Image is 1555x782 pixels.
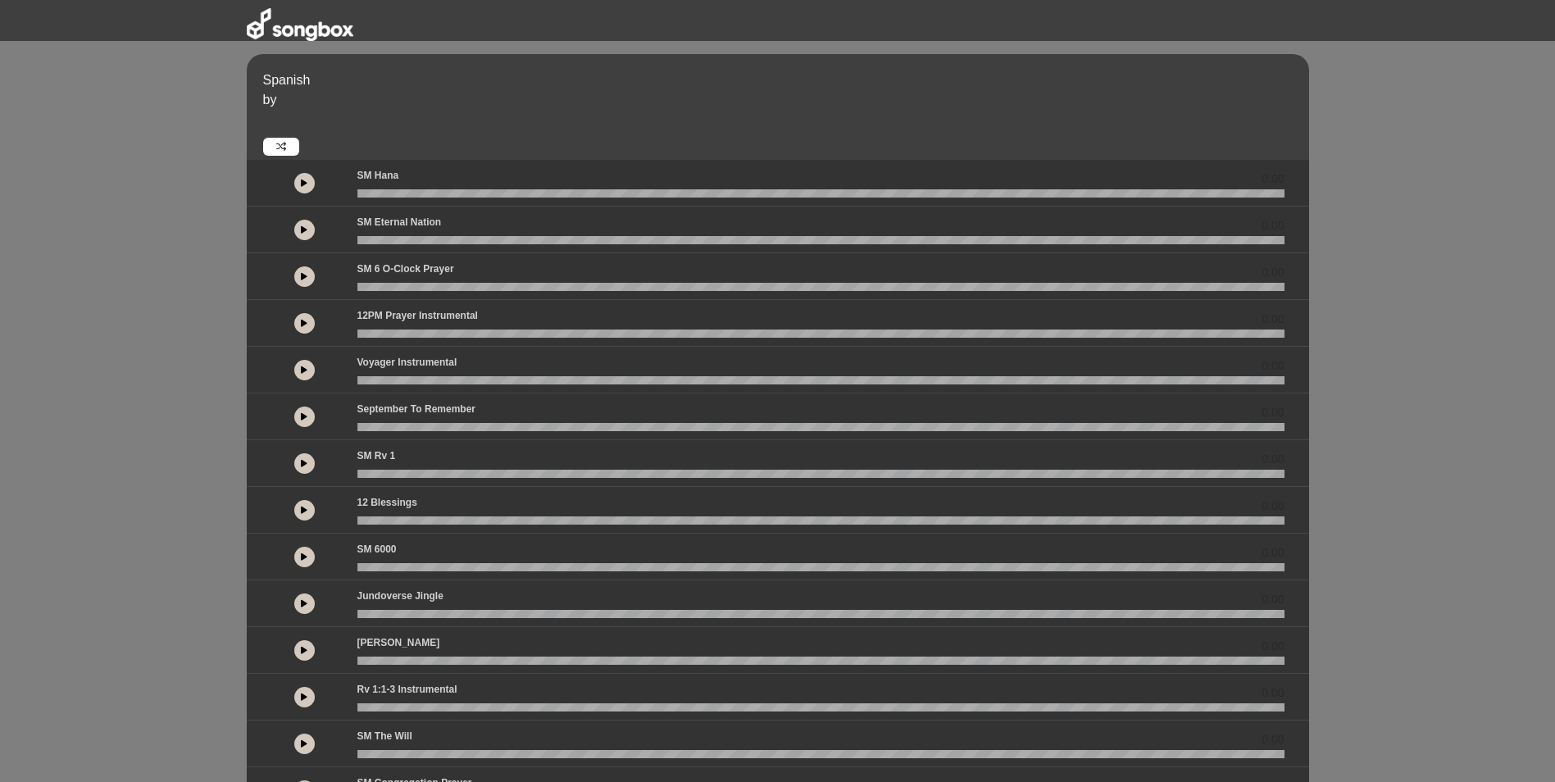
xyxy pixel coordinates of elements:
p: Spanish [263,70,1305,90]
span: 0.00 [1262,544,1284,561]
img: songbox-logo-white.png [247,8,353,41]
span: 0.00 [1262,451,1284,468]
p: Voyager Instrumental [357,355,457,370]
p: SM The Will [357,729,412,743]
p: September to Remember [357,402,476,416]
span: by [263,93,277,107]
span: 0.00 [1262,311,1284,328]
span: 0.00 [1262,264,1284,281]
span: 0.00 [1262,357,1284,375]
span: 0.00 [1262,217,1284,234]
p: Rv 1:1-3 Instrumental [357,682,457,697]
p: [PERSON_NAME] [357,635,440,650]
p: SM Rv 1 [357,448,396,463]
span: 0.00 [1262,498,1284,515]
span: 0.00 [1262,170,1284,188]
span: 0.00 [1262,404,1284,421]
p: SM Eternal Nation [357,215,442,230]
p: SM 6 o-clock prayer [357,261,454,276]
p: SM Hana [357,168,399,183]
p: 12 Blessings [357,495,417,510]
span: 0.00 [1262,684,1284,702]
p: 12PM Prayer Instrumental [357,308,478,323]
p: Jundoverse Jingle [357,589,443,603]
p: SM 6000 [357,542,397,557]
span: 0.00 [1262,731,1284,748]
span: 0.00 [1262,591,1284,608]
span: 0.00 [1262,638,1284,655]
